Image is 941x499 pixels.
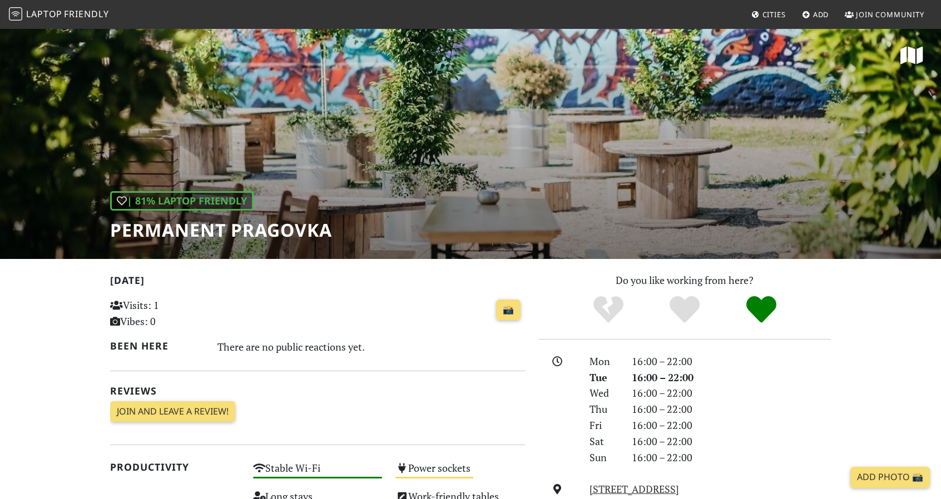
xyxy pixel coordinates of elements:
[583,450,625,466] div: Sun
[583,401,625,417] div: Thu
[798,4,834,24] a: Add
[217,338,526,356] div: There are no public reactions yet.
[590,482,679,496] a: [STREET_ADDRESS]
[246,459,389,487] div: Stable Wi-Fi
[625,401,838,417] div: 16:00 – 22:00
[26,8,62,20] span: Laptop
[856,9,924,19] span: Join Community
[9,7,22,21] img: LaptopFriendly
[747,4,790,24] a: Cities
[583,370,625,386] div: Tue
[538,272,831,288] p: Do you like working from here?
[583,385,625,401] div: Wed
[625,417,838,433] div: 16:00 – 22:00
[625,353,838,370] div: 16:00 – 22:00
[64,8,108,20] span: Friendly
[762,9,786,19] span: Cities
[723,295,800,325] div: Definitely!
[110,401,235,422] a: Join and leave a review!
[110,297,240,330] p: Visits: 1 Vibes: 0
[646,295,723,325] div: Yes
[625,370,838,386] div: 16:00 – 22:00
[850,467,930,488] a: Add Photo 📸
[9,5,109,24] a: LaptopFriendly LaptopFriendly
[583,417,625,433] div: Fri
[110,340,204,352] h2: Been here
[813,9,829,19] span: Add
[110,385,525,397] h2: Reviews
[625,385,838,401] div: 16:00 – 22:00
[496,300,521,321] a: 📸
[389,459,532,487] div: Power sockets
[625,450,838,466] div: 16:00 – 22:00
[110,219,332,241] h1: Permanent Pragovka
[583,353,625,370] div: Mon
[840,4,929,24] a: Join Community
[110,191,254,211] div: | 81% Laptop Friendly
[570,295,647,325] div: No
[110,461,240,473] h2: Productivity
[110,275,525,291] h2: [DATE]
[625,433,838,450] div: 16:00 – 22:00
[583,433,625,450] div: Sat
